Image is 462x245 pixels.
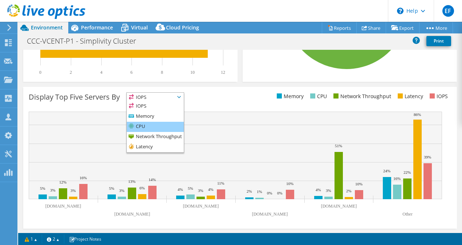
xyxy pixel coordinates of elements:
[426,36,451,46] a: Print
[275,92,304,100] li: Memory
[198,188,203,193] text: 3%
[332,92,391,100] li: Network Throughput
[59,180,66,184] text: 12%
[393,176,401,181] text: 16%
[42,234,64,244] a: 2
[386,22,420,33] a: Export
[277,191,283,195] text: 0%
[131,24,148,31] span: Virtual
[127,132,184,142] li: Network Throughput
[308,92,327,100] li: CPU
[127,142,184,152] li: Latency
[424,155,431,159] text: 39%
[20,234,42,244] a: 1
[24,37,147,45] h1: CCC-VCENT-P1 - Simplivity Cluster
[383,169,390,173] text: 24%
[161,70,163,75] text: 8
[257,189,262,194] text: 1%
[127,112,184,122] li: Memory
[31,24,63,31] span: Environment
[252,212,288,217] text: [DOMAIN_NAME]
[217,181,224,185] text: 11%
[127,101,184,112] li: IOPS
[414,112,421,117] text: 86%
[322,22,357,33] a: Reports
[346,189,352,193] text: 2%
[247,189,252,193] text: 2%
[419,22,453,33] a: More
[286,181,293,186] text: 10%
[335,144,342,148] text: 51%
[130,70,133,75] text: 6
[316,188,321,192] text: 4%
[188,186,193,190] text: 5%
[221,70,225,75] text: 12
[64,234,106,244] a: Project Notes
[355,182,362,186] text: 10%
[402,212,412,217] text: Other
[356,22,386,33] a: Share
[114,212,150,217] text: [DOMAIN_NAME]
[100,70,102,75] text: 4
[70,188,76,193] text: 3%
[40,186,45,190] text: 5%
[128,179,135,184] text: 13%
[190,70,195,75] text: 10
[81,24,113,31] span: Performance
[404,170,411,174] text: 22%
[127,93,184,101] span: IOPS
[149,177,156,182] text: 14%
[321,204,357,209] text: [DOMAIN_NAME]
[397,8,404,14] svg: \n
[442,5,454,17] span: EF
[396,92,423,100] li: Latency
[45,204,81,209] text: [DOMAIN_NAME]
[326,188,331,193] text: 3%
[39,70,41,75] text: 0
[428,92,448,100] li: IOPS
[139,186,145,190] text: 6%
[127,122,184,132] li: CPU
[178,187,183,192] text: 4%
[208,187,214,192] text: 4%
[166,24,199,31] span: Cloud Pricing
[109,186,114,190] text: 5%
[70,70,72,75] text: 2
[183,204,219,209] text: [DOMAIN_NAME]
[80,176,87,180] text: 16%
[267,191,272,195] text: 0%
[119,188,125,193] text: 3%
[50,188,56,192] text: 3%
